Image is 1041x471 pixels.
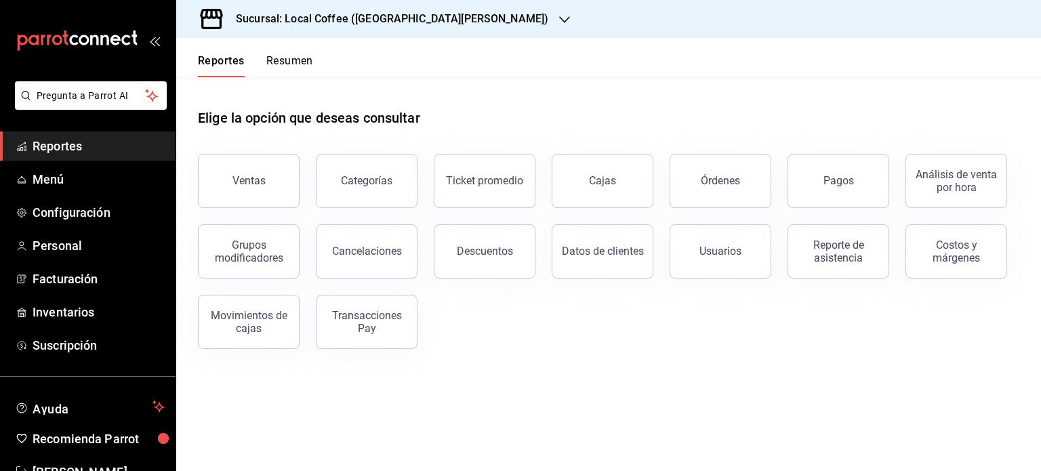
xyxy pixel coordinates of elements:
[562,245,644,258] div: Datos de clientes
[33,170,165,188] span: Menú
[15,81,167,110] button: Pregunta a Parrot AI
[198,54,313,77] div: navigation tabs
[33,237,165,255] span: Personal
[33,270,165,288] span: Facturación
[207,239,291,264] div: Grupos modificadores
[207,309,291,335] div: Movimientos de cajas
[325,309,409,335] div: Transacciones Pay
[266,54,313,77] button: Resumen
[9,98,167,112] a: Pregunta a Parrot AI
[589,173,617,189] div: Cajas
[37,89,146,103] span: Pregunta a Parrot AI
[198,295,300,349] button: Movimientos de cajas
[552,224,653,279] button: Datos de clientes
[699,245,741,258] div: Usuarios
[316,224,417,279] button: Cancelaciones
[552,154,653,208] a: Cajas
[33,336,165,354] span: Suscripción
[198,154,300,208] button: Ventas
[341,174,392,187] div: Categorías
[198,54,245,77] button: Reportes
[788,154,889,208] button: Pagos
[33,303,165,321] span: Inventarios
[434,154,535,208] button: Ticket promedio
[670,224,771,279] button: Usuarios
[33,137,165,155] span: Reportes
[457,245,513,258] div: Descuentos
[149,35,160,46] button: open_drawer_menu
[823,174,854,187] div: Pagos
[225,11,548,27] h3: Sucursal: Local Coffee ([GEOGRAPHIC_DATA][PERSON_NAME])
[788,224,889,279] button: Reporte de asistencia
[33,203,165,222] span: Configuración
[796,239,880,264] div: Reporte de asistencia
[316,154,417,208] button: Categorías
[701,174,740,187] div: Órdenes
[905,154,1007,208] button: Análisis de venta por hora
[198,108,420,128] h1: Elige la opción que deseas consultar
[33,430,165,448] span: Recomienda Parrot
[316,295,417,349] button: Transacciones Pay
[446,174,523,187] div: Ticket promedio
[914,239,998,264] div: Costos y márgenes
[332,245,402,258] div: Cancelaciones
[232,174,266,187] div: Ventas
[33,398,147,415] span: Ayuda
[905,224,1007,279] button: Costos y márgenes
[914,168,998,194] div: Análisis de venta por hora
[670,154,771,208] button: Órdenes
[434,224,535,279] button: Descuentos
[198,224,300,279] button: Grupos modificadores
